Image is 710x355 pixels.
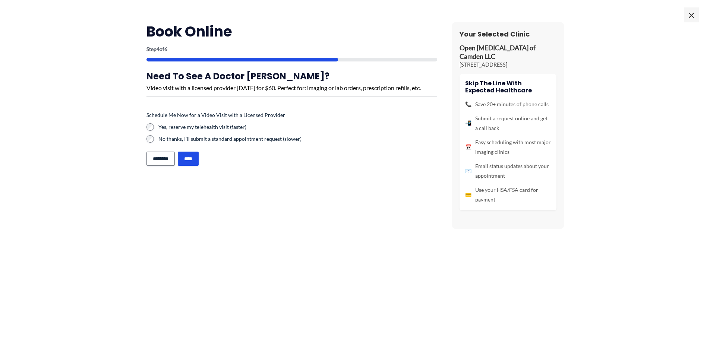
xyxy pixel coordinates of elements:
li: Easy scheduling with most major imaging clinics [465,137,551,157]
li: Email status updates about your appointment [465,161,551,181]
p: Open [MEDICAL_DATA] of Camden LLC [460,44,556,61]
span: × [684,7,699,22]
li: Save 20+ minutes of phone calls [465,99,551,109]
p: [STREET_ADDRESS] [460,61,556,69]
span: 4 [157,46,160,52]
h3: Need to see a doctor [PERSON_NAME]? [146,70,437,82]
span: 💳 [465,190,471,200]
span: 📞 [465,99,471,109]
div: Video visit with a licensed provider [DATE] for $60. Perfect for: imaging or lab orders, prescrip... [146,82,437,93]
h3: Your Selected Clinic [460,30,556,38]
li: Use your HSA/FSA card for payment [465,185,551,205]
span: 📅 [465,142,471,152]
span: 📧 [465,166,471,176]
li: Submit a request online and get a call back [465,114,551,133]
span: 📲 [465,118,471,128]
p: Step of [146,47,437,52]
legend: Schedule Me Now for a Video Visit with a Licensed Provider [146,111,285,119]
label: Yes, reserve my telehealth visit (faster) [158,123,437,131]
h4: Skip the line with Expected Healthcare [465,80,551,94]
span: 6 [164,46,167,52]
label: No thanks, I’ll submit a standard appointment request (slower) [158,135,437,143]
h2: Book Online [146,22,437,41]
